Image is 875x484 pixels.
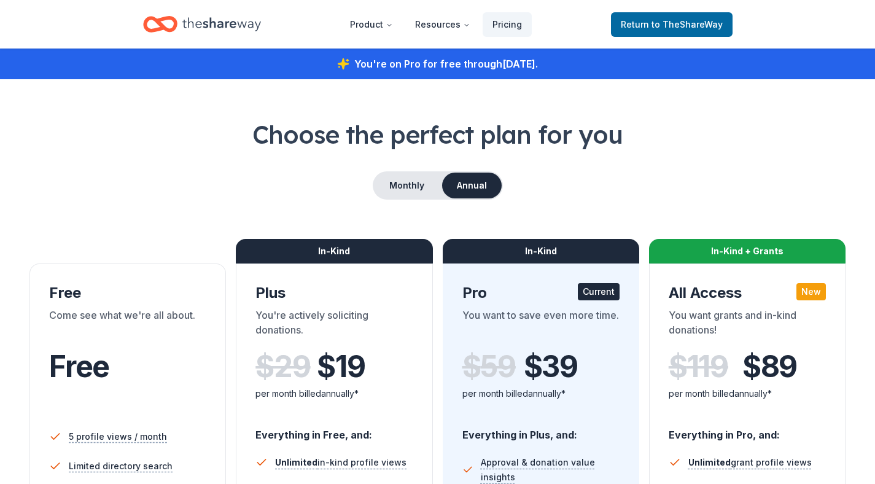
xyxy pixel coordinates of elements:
div: Plus [255,283,413,303]
h1: Choose the perfect plan for you [29,117,846,152]
span: 5 profile views / month [69,429,167,444]
div: You want to save even more time. [462,308,620,342]
div: per month billed annually* [255,386,413,401]
div: In-Kind + Grants [649,239,846,263]
div: Everything in Pro, and: [669,417,826,443]
nav: Main [340,10,532,39]
span: Limited directory search [69,459,173,474]
div: per month billed annually* [462,386,620,401]
div: New [796,283,826,300]
div: Free [49,283,206,303]
a: Home [143,10,261,39]
button: Annual [442,173,502,198]
div: Current [578,283,620,300]
div: Everything in Free, and: [255,417,413,443]
div: Everything in Plus, and: [462,417,620,443]
div: In-Kind [443,239,639,263]
span: $ 89 [742,349,797,384]
span: $ 39 [524,349,578,384]
button: Monthly [374,173,440,198]
a: Pricing [483,12,532,37]
span: Unlimited [688,457,731,467]
div: You want grants and in-kind donations! [669,308,826,342]
span: $ 19 [317,349,365,384]
span: in-kind profile views [275,457,406,467]
div: per month billed annually* [669,386,826,401]
span: Unlimited [275,457,317,467]
span: Free [49,348,109,384]
div: You're actively soliciting donations. [255,308,413,342]
div: Come see what we're all about. [49,308,206,342]
span: Return [621,17,723,32]
span: to TheShareWay [651,19,723,29]
button: Product [340,12,403,37]
div: In-Kind [236,239,432,263]
button: Resources [405,12,480,37]
div: All Access [669,283,826,303]
a: Returnto TheShareWay [611,12,733,37]
span: grant profile views [688,457,812,467]
div: Pro [462,283,620,303]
